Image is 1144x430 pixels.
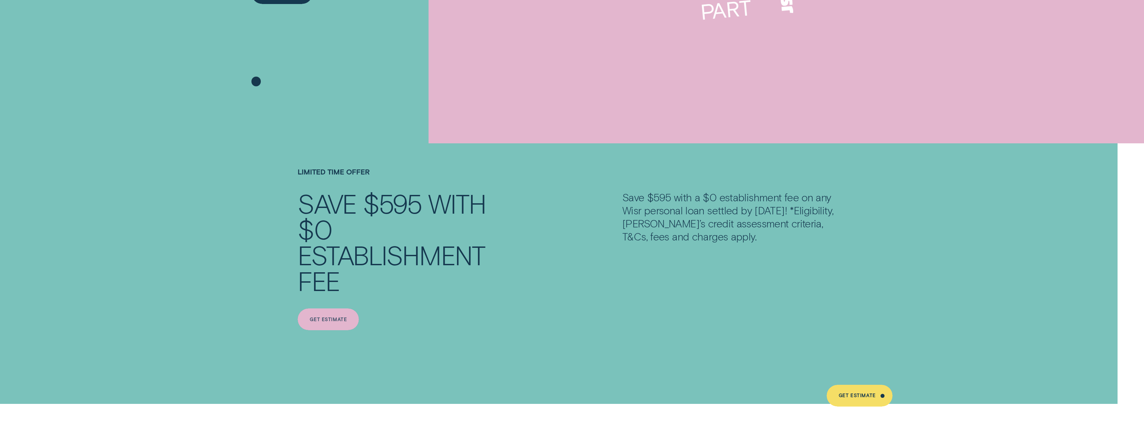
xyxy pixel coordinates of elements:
h4: LIMITED TIME OFFER [294,167,479,176]
a: Get Estimate [827,385,893,407]
a: Get estimate [298,308,359,330]
h2: SAVE $595 WITH $0 ESTABLISHMENT FEE [298,191,522,293]
div: Save $595 with a $0 establishment fee on any Wisr personal loan settled by [DATE]! *Eligibility, ... [618,191,850,243]
div: Get estimate [310,317,347,322]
